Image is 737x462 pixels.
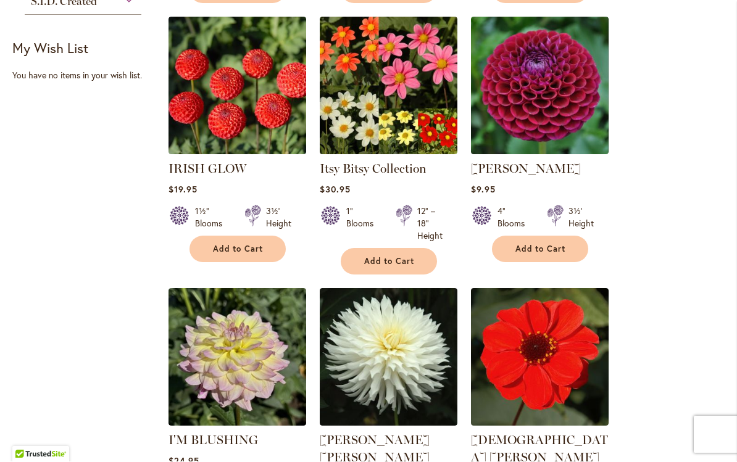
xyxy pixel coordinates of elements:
[169,146,306,157] a: IRISH GLOW
[189,236,286,263] button: Add to Cart
[320,289,457,426] img: JACK FROST
[471,162,581,176] a: [PERSON_NAME]
[320,146,457,157] a: Itsy Bitsy Collection
[195,205,230,230] div: 1½" Blooms
[320,162,427,176] a: Itsy Bitsy Collection
[471,17,609,155] img: Ivanetti
[213,244,264,255] span: Add to Cart
[169,162,246,176] a: IRISH GLOW
[169,289,306,426] img: I’M BLUSHING
[169,17,306,155] img: IRISH GLOW
[417,205,443,242] div: 12" – 18" Height
[364,257,415,267] span: Add to Cart
[471,417,609,429] a: JAPANESE BISHOP
[320,17,457,155] img: Itsy Bitsy Collection
[471,289,609,426] img: JAPANESE BISHOP
[346,205,381,242] div: 1" Blooms
[12,70,160,82] div: You have no items in your wish list.
[471,184,496,196] span: $9.95
[341,249,437,275] button: Add to Cart
[169,184,198,196] span: $19.95
[320,184,351,196] span: $30.95
[515,244,566,255] span: Add to Cart
[498,205,532,230] div: 4" Blooms
[169,417,306,429] a: I’M BLUSHING
[471,146,609,157] a: Ivanetti
[492,236,588,263] button: Add to Cart
[568,205,594,230] div: 3½' Height
[9,418,44,453] iframe: Launch Accessibility Center
[320,417,457,429] a: JACK FROST
[266,205,291,230] div: 3½' Height
[169,433,258,448] a: I'M BLUSHING
[12,39,88,57] strong: My Wish List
